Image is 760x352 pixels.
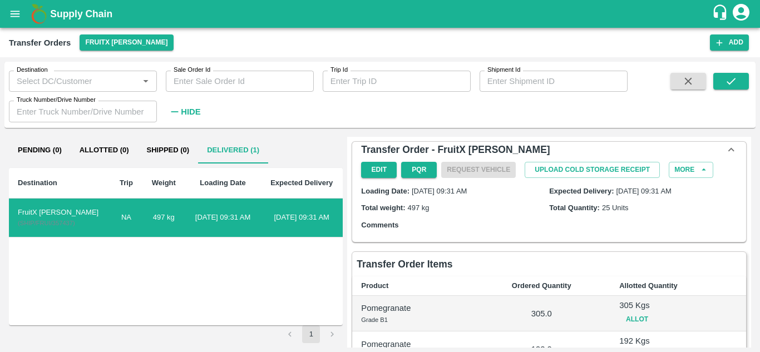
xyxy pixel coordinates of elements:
[9,36,71,50] div: Transfer Orders
[361,142,550,157] h6: Transfer Order - FruitX [PERSON_NAME]
[80,34,173,51] button: Select DC
[669,162,713,178] button: More
[270,179,333,187] b: Expected Delivery
[110,199,142,237] td: NA
[619,335,737,347] p: 192 Kgs
[352,142,746,157] div: Transfer Order - FruitX [PERSON_NAME]
[166,71,314,92] input: Enter Sale Order Id
[330,66,348,75] label: Trip Id
[481,308,601,320] p: 305.0
[323,71,471,92] input: Enter Trip ID
[361,221,398,229] label: Comments
[361,281,388,290] b: Product
[9,101,157,122] input: Enter Truck Number/Drive Number
[619,281,678,290] b: Allotted Quantity
[361,316,388,323] span: Grade B1
[9,137,71,163] button: Pending (0)
[710,34,749,51] button: Add
[120,179,133,187] b: Trip
[2,1,28,27] button: open drawer
[152,179,176,187] b: Weight
[12,74,135,88] input: Select DC/Customer
[487,66,520,75] label: Shipment Id
[279,325,343,343] nav: pagination navigation
[18,179,57,187] b: Destination
[185,199,260,237] td: [DATE] 09:31 AM
[361,302,463,314] p: Pomegranate
[549,204,600,212] label: Total Quantity:
[480,71,628,92] input: Enter Shipment ID
[17,66,48,75] label: Destination
[166,102,204,121] button: Hide
[302,325,320,343] button: page 1
[731,2,751,26] div: account of current user
[525,162,660,178] button: Upload Cold Storage Receipt
[138,137,199,163] button: Shipped (0)
[28,3,50,25] img: logo
[602,204,629,212] span: 25 Units
[412,187,467,195] span: [DATE] 09:31 AM
[200,179,245,187] b: Loading Date
[18,207,101,218] div: FruitX [PERSON_NAME]
[50,8,112,19] b: Supply Chain
[712,4,731,24] div: customer-support
[619,299,737,311] p: 305 Kgs
[260,199,343,237] td: [DATE] 09:31 AM
[198,137,268,163] button: Delivered (1)
[18,220,75,226] span: ( SHIP/FRUI/357437 )
[174,66,210,75] label: Sale Order Id
[71,137,138,163] button: Allotted (0)
[142,199,185,237] td: 497 kg
[408,204,430,212] span: 497 kg
[361,187,409,195] label: Loading Date:
[357,256,452,272] h6: Transfer Order Items
[139,74,153,88] button: Open
[401,162,437,178] button: PQR
[549,187,614,195] label: Expected Delivery:
[361,162,397,178] button: Edit
[512,281,571,290] b: Ordered Quantity
[361,204,405,212] label: Total weight:
[181,107,200,116] strong: Hide
[361,338,463,350] p: Pomegranate
[616,187,671,195] span: [DATE] 09:31 AM
[619,311,655,328] button: Allot
[17,96,96,105] label: Truck Number/Drive Number
[50,6,712,22] a: Supply Chain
